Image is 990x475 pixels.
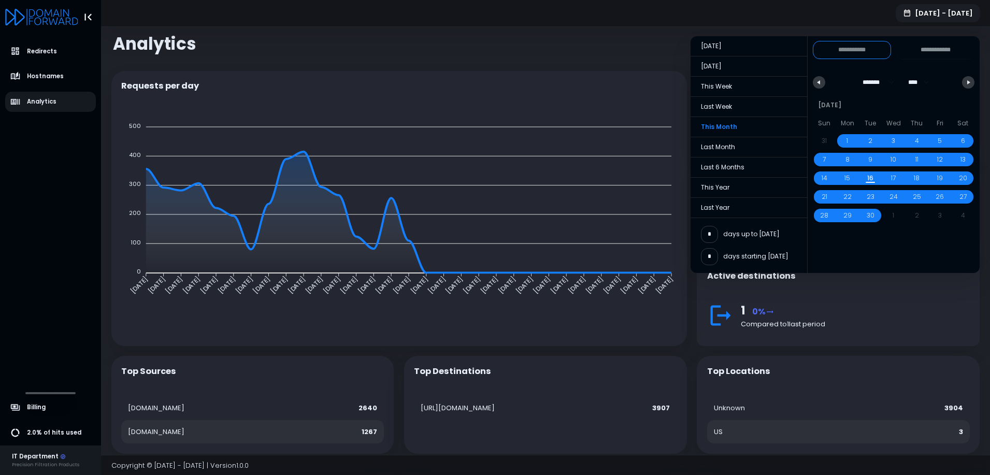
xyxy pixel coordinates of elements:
tspan: [DATE] [321,274,342,295]
button: 14 [813,169,836,188]
span: Mon [836,115,859,132]
span: Sat [951,115,974,132]
span: 6 [961,132,965,150]
span: Hostnames [27,72,64,81]
span: 9 [868,150,872,169]
button: [DATE] - [DATE] [896,4,980,22]
button: 19 [928,169,952,188]
strong: 1267 [362,427,377,437]
tspan: [DATE] [514,274,535,295]
button: 12 [928,150,952,169]
button: 17 [882,169,906,188]
span: Billing [27,403,46,412]
button: 24 [882,188,906,206]
span: 19 [937,169,943,188]
button: 11 [905,150,928,169]
span: Sun [813,115,836,132]
tspan: [DATE] [532,274,552,295]
span: 25 [913,188,921,206]
span: 29 [843,206,852,225]
h5: Top Sources [121,366,176,377]
tspan: [DATE] [637,274,657,295]
span: 27 [959,188,967,206]
button: 15 [836,169,859,188]
tspan: 400 [129,150,141,159]
span: 8 [845,150,850,169]
span: This Year [691,178,807,197]
span: 10 [891,150,896,169]
span: days starting [DATE] [723,252,788,261]
span: 15 [844,169,850,188]
h4: Active destinations [707,271,796,281]
tspan: [DATE] [654,274,675,295]
span: 12 [937,150,943,169]
strong: 3907 [652,403,670,413]
span: 21 [822,188,827,206]
span: 14 [822,169,827,188]
h5: Top Locations [707,366,770,377]
tspan: [DATE] [374,274,395,295]
a: Analytics [5,92,96,112]
tspan: [DATE] [549,274,570,295]
span: Last Week [691,97,807,117]
span: 2 [868,132,872,150]
a: Logo [5,9,78,23]
span: Analytics [27,97,56,106]
tspan: [DATE] [444,274,465,295]
span: 28 [820,206,828,225]
button: Last 6 Months [691,157,807,178]
button: 20 [951,169,974,188]
span: [DATE] [691,36,807,56]
span: Analytics [113,34,196,54]
tspan: [DATE] [356,274,377,295]
button: 30 [859,206,882,225]
tspan: [DATE] [339,274,360,295]
button: 10 [882,150,906,169]
tspan: [DATE] [217,274,237,295]
a: Hostnames [5,66,96,87]
span: Fri [928,115,952,132]
tspan: [DATE] [426,274,447,295]
div: 1 [741,301,970,319]
button: This Month [691,117,807,137]
td: [DOMAIN_NAME] [121,420,301,444]
td: Unknown [707,396,860,420]
button: This Week [691,77,807,97]
span: [DATE] [691,56,807,76]
tspan: 0 [137,267,141,275]
button: [DATE] [691,56,807,77]
a: Redirects [5,41,96,62]
span: 24 [889,188,898,206]
tspan: [DATE] [129,274,150,295]
tspan: [DATE] [181,274,202,295]
td: US [707,420,860,444]
tspan: [DATE] [497,274,518,295]
button: 22 [836,188,859,206]
tspan: [DATE] [286,274,307,295]
span: 0% [752,306,774,318]
h5: Top Destinations [414,366,491,377]
button: 16 [859,169,882,188]
span: Thu [905,115,928,132]
tspan: [DATE] [584,274,605,295]
span: 30 [867,206,874,225]
button: 2 [859,132,882,150]
button: Toggle Aside [78,7,98,27]
button: 8 [836,150,859,169]
button: 29 [836,206,859,225]
span: 18 [914,169,920,188]
button: 18 [905,169,928,188]
button: 9 [859,150,882,169]
strong: 2640 [358,403,377,413]
div: IT Department [12,452,79,462]
span: This Week [691,77,807,96]
tspan: [DATE] [234,274,254,295]
tspan: 500 [129,121,141,129]
tspan: [DATE] [601,274,622,295]
tspan: [DATE] [462,274,482,295]
tspan: [DATE] [567,274,587,295]
tspan: 100 [131,238,141,246]
span: 26 [936,188,944,206]
tspan: 200 [129,209,141,217]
